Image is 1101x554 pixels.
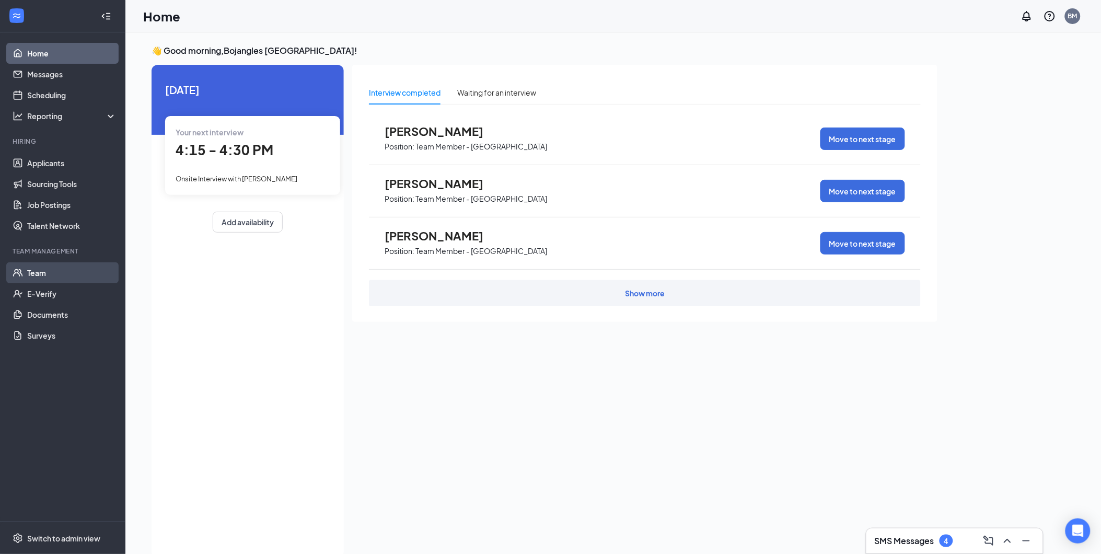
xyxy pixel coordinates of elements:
a: Documents [27,304,117,325]
a: Team [27,262,117,283]
div: Show more [625,288,665,298]
span: Your next interview [176,128,244,137]
span: [DATE] [165,82,330,98]
a: Applicants [27,153,117,174]
div: Reporting [27,111,117,121]
svg: Minimize [1020,535,1033,547]
div: Waiting for an interview [457,87,536,98]
div: 4 [944,537,948,546]
button: ComposeMessage [980,533,997,549]
div: Open Intercom Messenger [1065,518,1091,544]
p: Position: [385,194,414,204]
button: Minimize [1018,533,1035,549]
div: Team Management [13,247,114,256]
h3: 👋 Good morning, Bojangles [GEOGRAPHIC_DATA] ! [152,45,937,56]
span: [PERSON_NAME] [385,124,500,138]
button: Move to next stage [820,128,905,150]
a: Sourcing Tools [27,174,117,194]
p: Team Member - [GEOGRAPHIC_DATA] [415,246,547,256]
h1: Home [143,7,180,25]
h3: SMS Messages [875,535,934,547]
button: Move to next stage [820,232,905,255]
a: Surveys [27,325,117,346]
svg: WorkstreamLogo [11,10,22,21]
span: 4:15 - 4:30 PM [176,141,273,158]
svg: ChevronUp [1001,535,1014,547]
button: ChevronUp [999,533,1016,549]
div: Switch to admin view [27,533,100,544]
a: Job Postings [27,194,117,215]
svg: Notifications [1021,10,1033,22]
span: Onsite Interview with [PERSON_NAME] [176,175,297,183]
p: Position: [385,246,414,256]
svg: QuestionInfo [1044,10,1056,22]
button: Add availability [213,212,283,233]
svg: Collapse [101,11,111,21]
p: Team Member - [GEOGRAPHIC_DATA] [415,142,547,152]
button: Move to next stage [820,180,905,202]
svg: ComposeMessage [982,535,995,547]
p: Team Member - [GEOGRAPHIC_DATA] [415,194,547,204]
div: Hiring [13,137,114,146]
a: Talent Network [27,215,117,236]
span: [PERSON_NAME] [385,229,500,243]
p: Position: [385,142,414,152]
a: Scheduling [27,85,117,106]
svg: Analysis [13,111,23,121]
div: Interview completed [369,87,441,98]
svg: Settings [13,533,23,544]
div: BM [1068,11,1077,20]
a: Home [27,43,117,64]
a: Messages [27,64,117,85]
a: E-Verify [27,283,117,304]
span: [PERSON_NAME] [385,177,500,190]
